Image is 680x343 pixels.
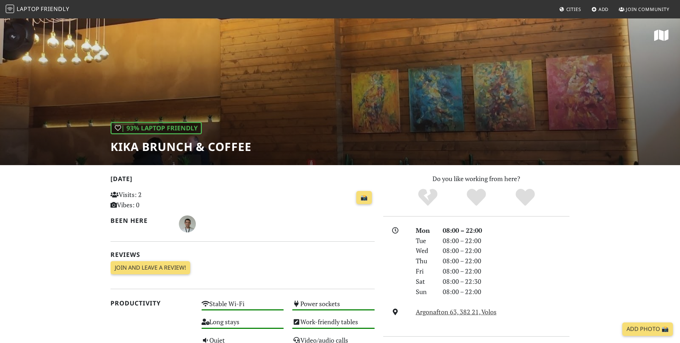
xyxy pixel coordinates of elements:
[110,140,251,153] h1: Kika brunch & coffee
[110,217,170,224] h2: Been here
[110,261,190,275] a: Join and leave a review!
[383,174,569,184] p: Do you like working from here?
[438,225,574,236] div: 08:00 – 22:00
[412,225,438,236] div: Mon
[288,298,379,316] div: Power sockets
[110,251,375,258] h2: Reviews
[438,287,574,297] div: 08:00 – 22:00
[412,256,438,266] div: Thu
[416,308,497,316] a: Argonafton 63, 382 21, Volos
[438,276,574,287] div: 08:00 – 22:30
[501,188,550,207] div: Definitely!
[110,122,202,134] div: | 93% Laptop Friendly
[288,316,379,334] div: Work-friendly tables
[6,5,14,13] img: LaptopFriendly
[412,246,438,256] div: Wed
[412,287,438,297] div: Sun
[626,6,669,12] span: Join Community
[17,5,40,13] span: Laptop
[179,219,196,227] span: NIK KARAD
[41,5,69,13] span: Friendly
[412,266,438,276] div: Fri
[197,316,288,334] div: Long stays
[179,215,196,232] img: 4742-nikolaos.jpg
[616,3,672,16] a: Join Community
[110,299,193,307] h2: Productivity
[622,322,673,336] a: Add Photo 📸
[438,256,574,266] div: 08:00 – 22:00
[412,276,438,287] div: Sat
[566,6,581,12] span: Cities
[110,190,193,210] p: Visits: 2 Vibes: 0
[412,236,438,246] div: Tue
[589,3,612,16] a: Add
[599,6,609,12] span: Add
[452,188,501,207] div: Yes
[197,298,288,316] div: Stable Wi-Fi
[403,188,452,207] div: No
[438,236,574,246] div: 08:00 – 22:00
[438,246,574,256] div: 08:00 – 22:00
[556,3,584,16] a: Cities
[356,191,372,204] a: 📸
[438,266,574,276] div: 08:00 – 22:00
[6,3,69,16] a: LaptopFriendly LaptopFriendly
[110,175,375,185] h2: [DATE]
